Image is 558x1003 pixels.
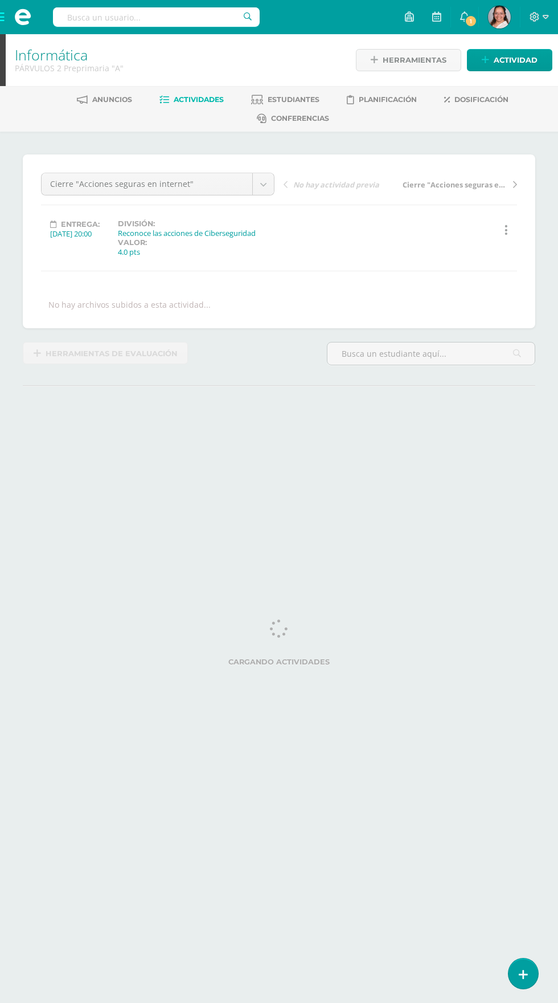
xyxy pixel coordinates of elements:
[359,95,417,104] span: Planificación
[50,173,244,195] span: Cierre "Acciones seguras en internet"
[327,343,535,365] input: Busca un estudiante aquí...
[293,180,379,190] span: No hay actividad previa
[356,49,461,71] a: Herramientas
[465,15,477,27] span: 1
[27,658,531,666] label: Cargando actividades
[454,95,508,104] span: Dosificación
[61,220,100,229] span: Entrega:
[488,6,511,28] img: dc5ff4e07cc4005fde0d66d8b3792a65.png
[118,219,256,228] label: División:
[46,343,178,364] span: Herramientas de evaluación
[383,50,446,71] span: Herramientas
[77,91,132,109] a: Anuncios
[53,7,260,27] input: Busca un usuario...
[92,95,132,104] span: Anuncios
[42,173,274,195] a: Cierre "Acciones seguras en internet"
[50,229,100,239] div: [DATE] 20:00
[15,63,341,74] div: PÁRVULOS 2 Preprimaria 'A'
[268,95,319,104] span: Estudiantes
[118,238,147,247] label: Valor:
[347,91,417,109] a: Planificación
[159,91,224,109] a: Actividades
[400,178,517,190] a: Cierre "Acciones seguras en internet"
[118,228,256,238] div: Reconoce las acciones de Ciberseguridad
[271,114,329,123] span: Conferencias
[251,91,319,109] a: Estudiantes
[494,50,538,71] span: Actividad
[15,47,341,63] h1: Informática
[48,299,211,310] div: No hay archivos subidos a esta actividad...
[15,45,88,64] a: Informática
[467,49,552,71] a: Actividad
[118,247,147,257] div: 4.0 pts
[444,91,508,109] a: Dosificación
[403,180,508,190] span: Cierre "Acciones seguras en internet"
[257,109,329,128] a: Conferencias
[174,95,224,104] span: Actividades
